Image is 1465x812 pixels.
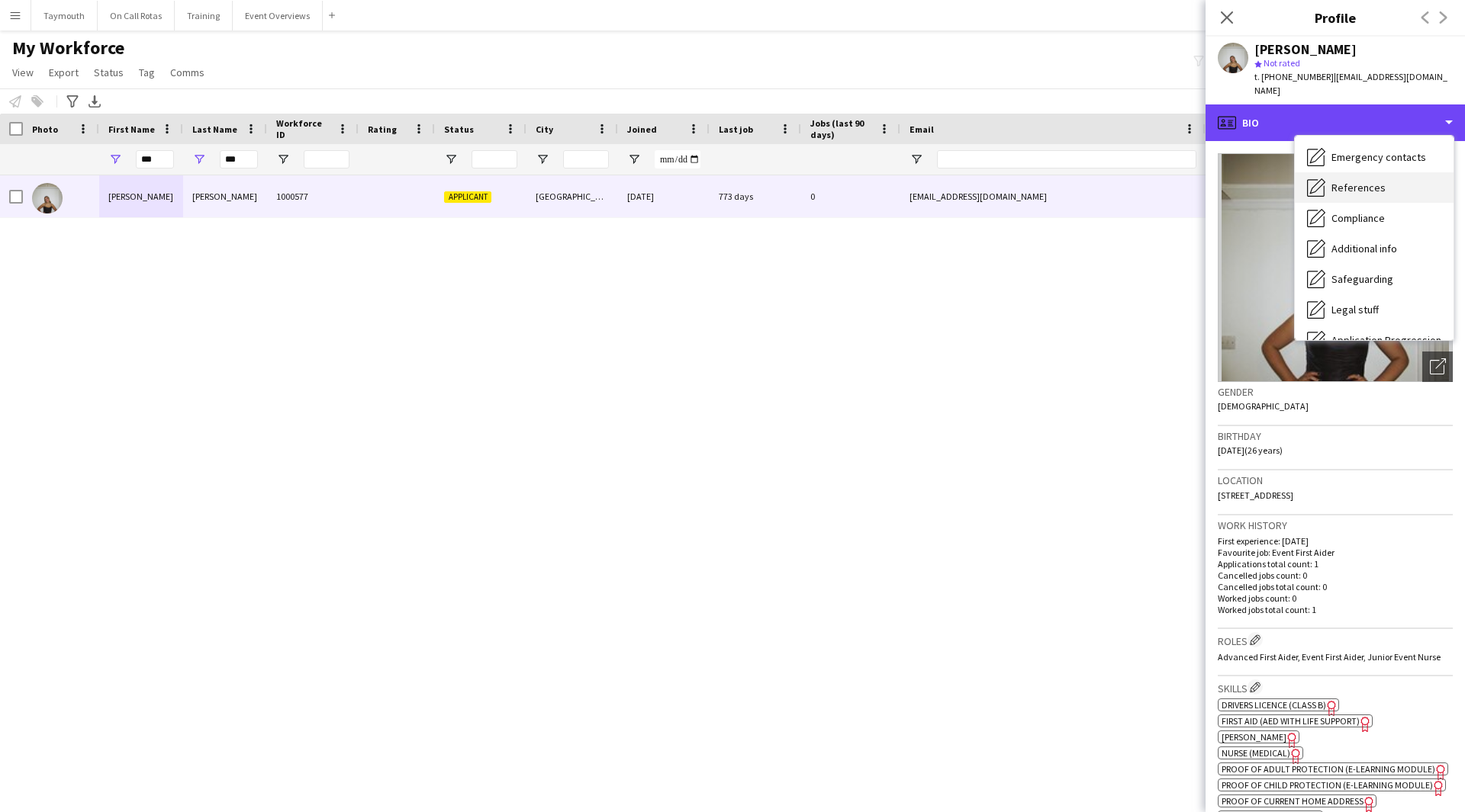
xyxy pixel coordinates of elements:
[444,124,474,135] span: Status
[1218,535,1453,547] p: First experience: [DATE]
[618,175,710,217] div: [DATE]
[98,1,175,30] button: On Call Rotas
[1218,592,1453,604] p: Worked jobs count: 0
[1218,518,1453,532] h3: Work history
[1295,325,1454,355] div: Application Progression
[220,150,258,168] input: Last Name Filter Input
[94,66,124,79] span: Status
[1218,632,1453,648] h3: Roles
[937,150,1196,168] input: Email Filter Input
[1331,333,1441,347] span: Application Progression
[444,191,491,203] span: Applicant
[108,152,122,166] button: Open Filter Menu
[1222,699,1326,711] span: Drivers Licence (Class B)
[1222,795,1364,807] span: Proof of Current Home Address
[133,63,161,82] a: Tag
[108,124,155,135] span: First Name
[192,124,237,135] span: Last Name
[85,92,104,111] app-action-btn: Export XLSX
[192,152,206,166] button: Open Filter Menu
[1331,242,1397,255] span: Additional info
[719,124,753,135] span: Last job
[304,150,349,168] input: Workforce ID Filter Input
[368,124,397,135] span: Rating
[183,175,267,217] div: [PERSON_NAME]
[32,183,63,213] img: Amy Montgomery
[6,63,40,82] a: View
[1222,715,1360,727] span: First Aid (AED with life support)
[655,150,700,168] input: Joined Filter Input
[43,63,85,82] a: Export
[1218,570,1453,581] p: Cancelled jobs count: 0
[175,1,233,30] button: Training
[31,1,98,30] button: Taymouth
[1295,142,1454,172] div: Emergency contacts
[1218,429,1453,443] h3: Birthday
[526,175,618,217] div: [GEOGRAPHIC_DATA]
[1222,731,1286,743] span: [PERSON_NAME]
[164,63,211,82] a: Comms
[1218,473,1453,487] h3: Location
[627,152,641,166] button: Open Filter Menu
[12,66,34,79] span: View
[1218,445,1283,456] span: [DATE] (26 years)
[276,117,331,140] span: Workforce ID
[1254,71,1447,96] span: | [EMAIL_ADDRESS][DOMAIN_NAME]
[801,175,900,217] div: 0
[1295,264,1454,294] div: Safeguarding
[49,66,79,79] span: Export
[1218,679,1453,695] h3: Skills
[1222,763,1435,775] span: Proof of Adult Protection (e-Learning Module)
[1295,203,1454,233] div: Compliance
[1218,581,1453,592] p: Cancelled jobs total count: 0
[444,152,458,166] button: Open Filter Menu
[472,150,517,168] input: Status Filter Input
[1254,43,1357,56] div: [PERSON_NAME]
[63,92,82,111] app-action-btn: Advanced filters
[1222,779,1433,791] span: Proof of Child Protection (e-Learning Module)
[88,63,130,82] a: Status
[1264,57,1300,69] span: Not rated
[1218,547,1453,558] p: Favourite job: Event First Aider
[900,175,1206,217] div: [EMAIL_ADDRESS][DOMAIN_NAME]
[563,150,609,168] input: City Filter Input
[136,150,174,168] input: First Name Filter Input
[1218,153,1453,382] img: Crew avatar or photo
[1206,8,1465,27] h3: Profile
[267,175,359,217] div: 1000577
[233,1,323,30] button: Event Overviews
[1206,104,1465,141] div: Bio
[536,124,553,135] span: City
[1254,71,1334,82] span: t. [PHONE_NUMBER]
[276,152,290,166] button: Open Filter Menu
[1295,294,1454,325] div: Legal stuff
[12,37,124,59] span: My Workforce
[139,66,155,79] span: Tag
[170,66,204,79] span: Comms
[1331,211,1385,225] span: Compliance
[1331,272,1393,286] span: Safeguarding
[1218,400,1309,412] span: [DEMOGRAPHIC_DATA]
[1295,172,1454,203] div: References
[32,124,58,135] span: Photo
[1422,351,1453,382] div: Open photos pop-in
[536,152,549,166] button: Open Filter Menu
[910,152,923,166] button: Open Filter Menu
[1331,181,1386,194] span: References
[1218,604,1453,615] p: Worked jobs total count: 1
[1218,489,1293,501] span: [STREET_ADDRESS]
[1218,558,1453,570] p: Applications total count: 1
[1218,651,1441,663] span: Advanced First Aider, Event First Aider, Junior Event Nurse
[1295,233,1454,264] div: Additional info
[1331,303,1379,316] span: Legal stuff
[627,124,657,135] span: Joined
[1222,747,1290,759] span: Nurse (Medical)
[1218,385,1453,399] h3: Gender
[99,175,183,217] div: [PERSON_NAME]
[1331,150,1426,164] span: Emergency contacts
[810,117,873,140] span: Jobs (last 90 days)
[710,175,801,217] div: 773 days
[910,124,934,135] span: Email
